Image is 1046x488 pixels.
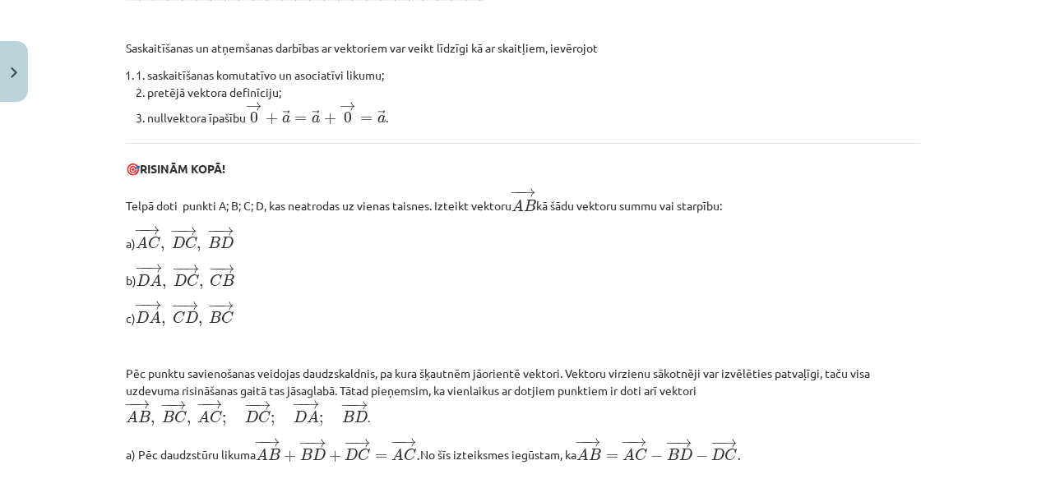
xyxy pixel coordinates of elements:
span: D [679,449,692,460]
span: A [623,448,635,460]
span: C [148,237,160,249]
span: → [631,437,647,446]
span: → [585,437,601,446]
span: A [307,410,319,422]
span: C [173,311,185,324]
span: − [298,400,300,409]
span: − [391,437,403,446]
span: − [171,302,183,311]
span: D [172,237,185,248]
span: = [606,453,618,460]
span: B [222,274,234,286]
p: b) [126,262,920,290]
span: B [589,449,601,460]
span: , [187,417,191,426]
span: ; [222,415,226,426]
span: − [139,226,141,235]
span: − [208,302,220,311]
span: → [146,263,163,272]
span: − [141,263,143,272]
span: C [174,411,187,423]
span: C [724,449,737,461]
span: → [721,438,738,447]
span: → [312,110,320,122]
span: C [221,311,234,324]
span: − [212,227,215,236]
span: = [360,116,373,122]
span: a [282,115,290,123]
span: − [165,401,167,410]
span: D [294,411,307,422]
span: C [635,449,647,461]
span: B [342,411,354,422]
span: A [126,410,138,422]
span: − [650,450,663,462]
span: C [185,237,197,249]
span: . [737,455,741,461]
span: − [304,438,307,447]
span: C [404,449,416,461]
span: − [510,188,522,197]
span: → [144,226,160,235]
span: → [340,102,356,111]
span: B [300,449,312,460]
span: → [146,301,162,310]
span: → [303,400,320,409]
span: → [255,401,271,410]
span: − [299,438,311,447]
span: − [207,227,220,236]
span: A [391,448,404,460]
span: . [416,455,420,461]
span: A [149,311,161,323]
span: A [150,274,162,286]
span: D [711,449,724,460]
span: − [621,437,633,446]
span: , [160,243,164,251]
span: A [197,410,210,422]
span: + [329,450,341,462]
span: → [676,438,692,447]
span: − [575,437,587,446]
span: ; [271,415,275,426]
span: D [345,449,358,460]
span: C [210,274,222,287]
span: a [377,115,386,123]
span: → [170,401,187,410]
p: c) [126,300,920,328]
span: − [197,400,209,409]
span: − [696,450,708,462]
span: − [135,263,147,272]
span: D [312,449,326,460]
span: → [520,188,536,197]
span: A [576,448,589,460]
span: B [667,449,679,460]
span: − [140,301,142,310]
span: B [524,200,536,211]
span: − [134,301,146,310]
span: → [218,227,234,236]
span: → [264,437,280,446]
span: + [284,450,296,462]
span: D [137,274,150,286]
p: a) Pēc daudzstūru likuma No šīs izteiksmes iegūstam, ka [126,436,920,464]
span: − [213,302,215,311]
span: , [161,318,165,326]
span: − [715,438,718,447]
span: C [210,411,222,423]
span: → [181,227,197,236]
li: pretējā vektora definīciju; [147,84,920,101]
span: → [218,302,234,311]
span: a [312,115,320,123]
span: ; [319,415,323,426]
span: − [176,227,178,236]
span: − [395,437,396,446]
span: B [162,411,174,422]
span: − [292,400,304,409]
span: C [358,449,370,461]
span: = [375,453,387,460]
span: − [160,401,173,410]
span: − [626,437,627,446]
span: − [344,438,356,447]
span: 0 [250,112,258,123]
span: D [220,237,234,248]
